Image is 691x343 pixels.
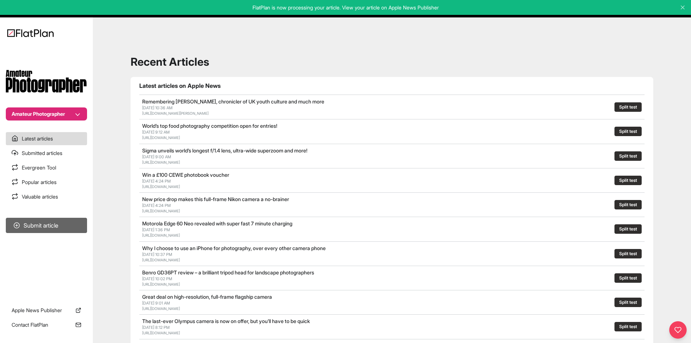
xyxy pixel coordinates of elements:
a: [URL][DOMAIN_NAME] [142,135,180,140]
button: Split test [614,151,642,161]
a: The last-ever Olympus camera is now on offer, but you’ll have to be quick [142,318,310,324]
a: Win a £100 CEWE photobook voucher [142,172,229,178]
button: Split test [614,200,642,209]
button: Amateur Photographer [6,107,87,121]
a: [URL][DOMAIN_NAME] [142,233,180,237]
p: FlatPlan is now processing your article. View your article on Apple News Publisher [5,4,686,11]
button: Split test [614,322,642,331]
a: [URL][DOMAIN_NAME] [142,306,180,311]
button: Split test [614,249,642,258]
a: Sigma unveils world’s longest f/1.4 lens, ultra-wide superzoom and more! [142,147,307,154]
a: Remembering [PERSON_NAME], chronicler of UK youth culture and much more [142,98,324,105]
span: [DATE] 9:00 AM [142,154,171,159]
button: Submit article [6,218,87,233]
a: [URL][DOMAIN_NAME][PERSON_NAME] [142,111,209,115]
button: Split test [614,127,642,136]
h1: Recent Articles [131,55,653,68]
a: Benro GD36PT review – a brilliant tripod head for landscape photographers [142,269,314,275]
span: [DATE] 1:36 PM [142,227,170,232]
a: Motorola Edge 60 Neo revealed with super fast 7 minute charging [142,220,292,226]
button: Split test [614,273,642,283]
a: [URL][DOMAIN_NAME] [142,331,180,335]
a: Popular articles [6,176,87,189]
span: [DATE] 8:12 PM [142,325,170,330]
span: [DATE] 10:37 PM [142,252,172,257]
h1: Latest articles on Apple News [139,81,645,90]
a: Contact FlatPlan [6,318,87,331]
button: Split test [614,176,642,185]
a: [URL][DOMAIN_NAME] [142,282,180,286]
a: New price drop makes this full-frame Nikon camera a no-brainer [142,196,289,202]
button: Split test [614,224,642,234]
a: Submitted articles [6,147,87,160]
a: Latest articles [6,132,87,145]
a: Great deal on high-resolution, full-frame flagship camera [142,294,272,300]
span: [DATE] 10:02 PM [142,276,172,281]
a: Why I choose to use an iPhone for photography, over every other camera phone [142,245,326,251]
a: [URL][DOMAIN_NAME] [142,258,180,262]
a: Apple News Publisher [6,304,87,317]
img: Logo [7,29,54,37]
a: World’s top food photography competition open for entries! [142,123,277,129]
span: [DATE] 9:12 AM [142,130,170,135]
a: Evergreen Tool [6,161,87,174]
img: Publication Logo [6,70,87,93]
span: [DATE] 4:24 PM [142,203,171,208]
span: [DATE] 10:36 AM [142,105,173,110]
button: Split test [614,298,642,307]
a: Valuable articles [6,190,87,203]
span: [DATE] 4:24 PM [142,179,171,184]
a: [URL][DOMAIN_NAME] [142,209,180,213]
a: [URL][DOMAIN_NAME] [142,184,180,189]
a: [URL][DOMAIN_NAME] [142,160,180,164]
span: [DATE] 9:01 AM [142,301,170,306]
button: Split test [614,102,642,112]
